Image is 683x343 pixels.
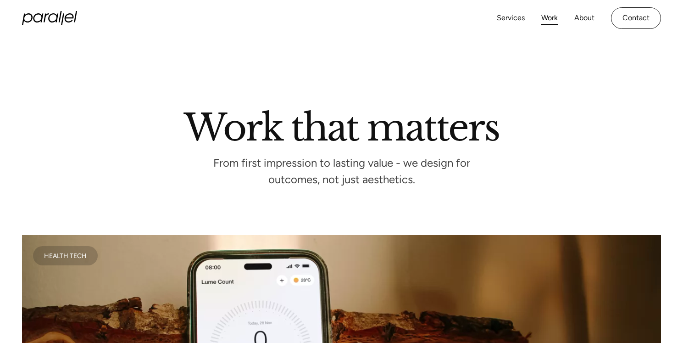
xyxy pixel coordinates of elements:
a: Contact [611,7,661,29]
a: home [22,11,77,25]
h2: Work that matters [80,110,603,141]
a: Work [541,11,558,25]
a: Services [497,11,525,25]
p: From first impression to lasting value - we design for outcomes, not just aesthetics. [204,159,479,184]
div: Health Tech [44,253,87,258]
a: About [574,11,594,25]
